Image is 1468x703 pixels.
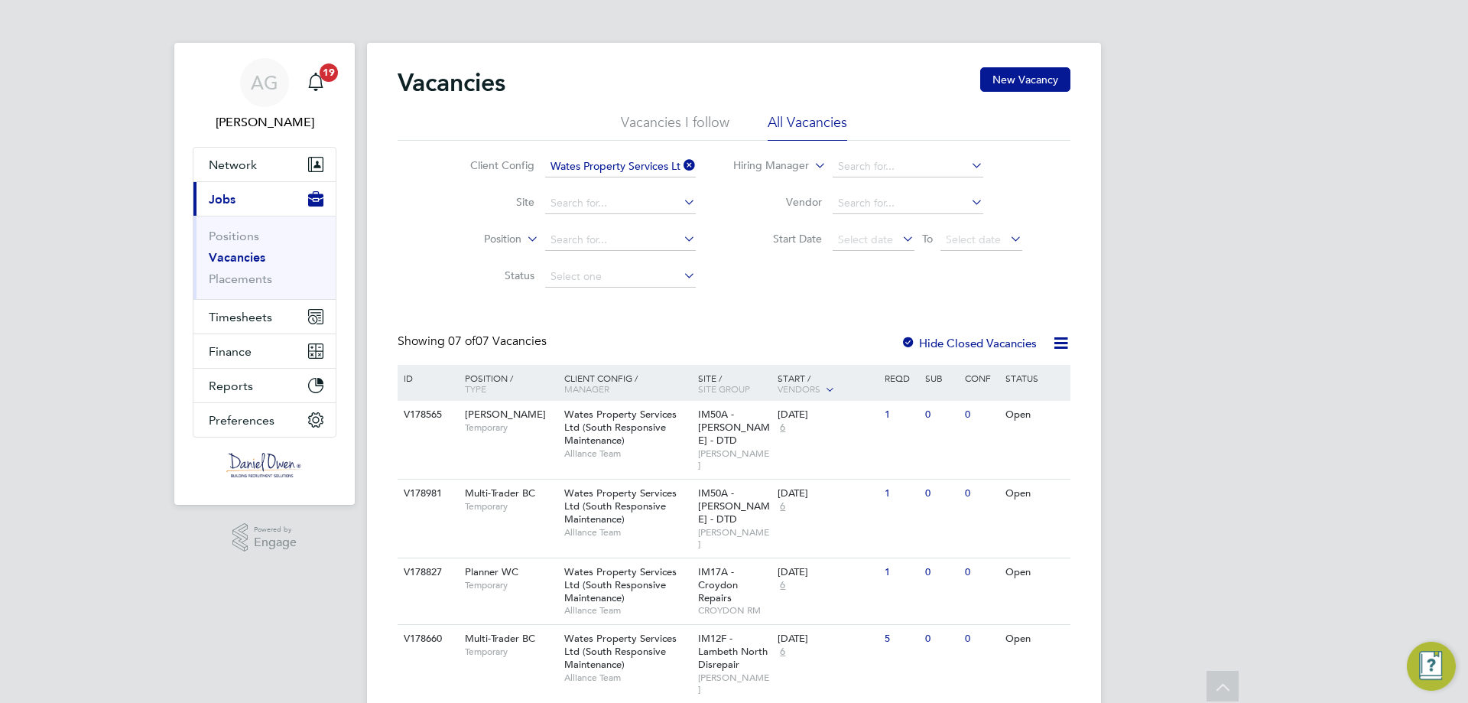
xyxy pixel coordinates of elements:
span: 6 [778,579,788,592]
span: Manager [564,382,609,395]
div: Status [1002,365,1068,391]
span: Engage [254,536,297,549]
div: 0 [921,480,961,508]
label: Site [447,195,534,209]
label: Hide Closed Vacancies [901,336,1037,350]
span: Wates Property Services Ltd (South Responsive Maintenance) [564,408,677,447]
span: Finance [209,344,252,359]
span: [PERSON_NAME] [698,672,771,695]
div: [DATE] [778,408,877,421]
span: Jobs [209,192,235,207]
span: Alliance Team [564,448,690,460]
div: 0 [961,401,1001,429]
div: Open [1002,480,1068,508]
span: CROYDON RM [698,604,771,617]
span: Temporary [465,500,557,513]
input: Search for... [833,193,983,214]
div: ID [400,365,453,391]
div: 0 [921,401,961,429]
span: 19 [320,63,338,82]
label: Status [447,269,534,282]
a: Positions [209,229,259,243]
label: Vendor [734,195,822,209]
span: IM12F - Lambeth North Disrepair [698,632,768,671]
div: 1 [881,480,921,508]
div: Start / [774,365,881,403]
span: Select date [838,233,893,246]
span: 6 [778,646,788,659]
div: Open [1002,558,1068,587]
span: Temporary [465,646,557,658]
li: Vacancies I follow [621,113,729,141]
span: Type [465,382,486,395]
label: Position [434,232,521,247]
span: To [917,229,937,249]
span: Planner WC [465,565,518,578]
input: Search for... [545,156,696,177]
div: 0 [961,558,1001,587]
button: Finance [193,334,336,368]
span: Wates Property Services Ltd (South Responsive Maintenance) [564,632,677,671]
div: 0 [921,558,961,587]
span: [PERSON_NAME] [698,448,771,471]
div: V178827 [400,558,453,587]
div: V178565 [400,401,453,429]
div: 0 [961,625,1001,653]
input: Search for... [545,229,696,251]
span: IM50A - [PERSON_NAME] - DTD [698,487,770,526]
div: 1 [881,401,921,429]
span: Timesheets [209,310,272,324]
button: Jobs [193,182,336,216]
a: 19 [300,58,331,107]
button: Timesheets [193,300,336,334]
a: Vacancies [209,250,265,265]
div: Client Config / [560,365,694,402]
span: Temporary [465,421,557,434]
div: [DATE] [778,633,877,646]
div: 0 [961,480,1001,508]
span: [PERSON_NAME] [465,408,546,421]
span: Site Group [698,382,750,395]
div: V178660 [400,625,453,653]
div: Open [1002,625,1068,653]
div: Showing [398,334,550,350]
span: IM17A - Croydon Repairs [698,565,738,604]
nav: Main navigation [174,43,355,505]
div: 1 [881,558,921,587]
span: 07 of [448,334,476,349]
a: Go to home page [193,453,336,477]
a: Placements [209,272,272,286]
input: Select one [545,266,696,288]
span: Alliance Team [564,526,690,539]
span: Vendors [778,382,820,395]
button: New Vacancy [980,67,1070,92]
div: [DATE] [778,487,877,500]
span: Select date [946,233,1001,246]
span: AG [251,73,278,93]
div: Open [1002,401,1068,429]
label: Hiring Manager [721,158,809,174]
span: Powered by [254,523,297,536]
span: Alliance Team [564,672,690,684]
span: Temporary [465,579,557,591]
span: 6 [778,421,788,434]
span: Alliance Team [564,604,690,617]
span: [PERSON_NAME] [698,526,771,550]
a: AG[PERSON_NAME] [193,58,336,132]
span: 6 [778,500,788,513]
img: danielowen-logo-retina.png [226,453,303,477]
div: Position / [453,365,560,402]
div: Sub [921,365,961,391]
span: Wates Property Services Ltd (South Responsive Maintenance) [564,565,677,604]
span: Multi-Trader BC [465,632,535,645]
span: Network [209,158,257,172]
div: Site / [694,365,775,402]
div: Conf [961,365,1001,391]
a: Powered byEngage [232,523,297,552]
input: Search for... [545,193,696,214]
span: Amy Garcia [193,113,336,132]
span: 07 Vacancies [448,334,547,349]
li: All Vacancies [768,113,847,141]
div: Reqd [881,365,921,391]
span: Wates Property Services Ltd (South Responsive Maintenance) [564,487,677,526]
